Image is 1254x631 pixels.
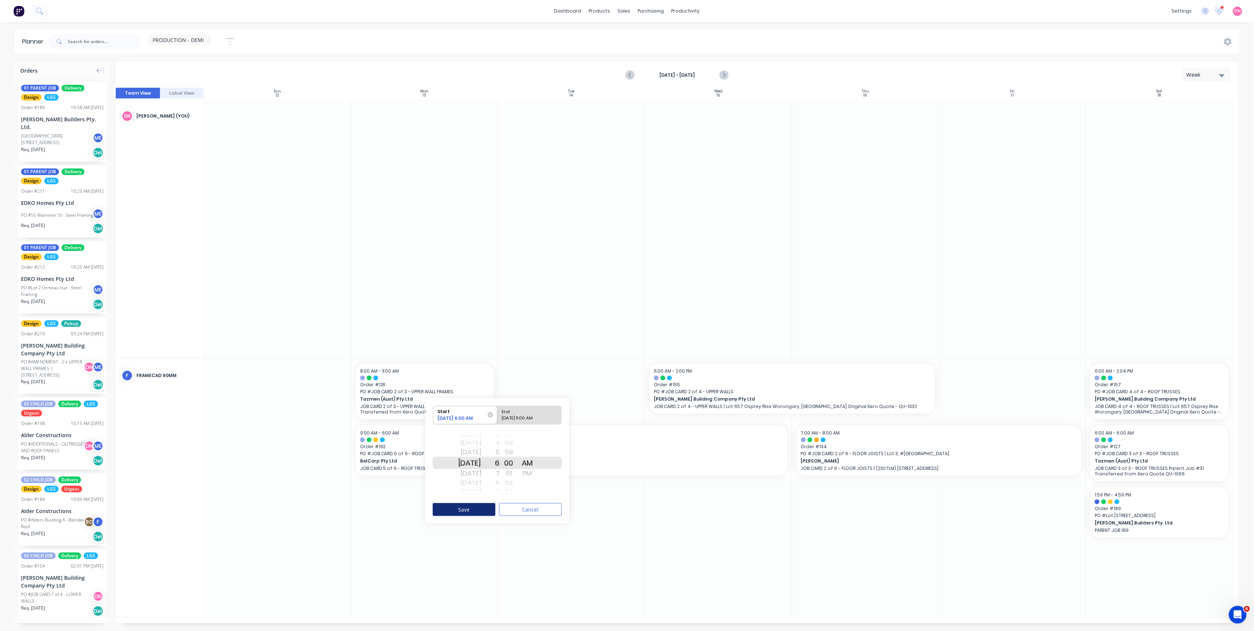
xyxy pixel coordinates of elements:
[518,457,537,469] div: AM
[1182,69,1230,81] button: Week
[481,431,500,433] div: 2
[458,457,481,469] div: [DATE]
[654,388,930,395] span: PO # JOB CARD 2 of 4 - UPPER WALLS
[568,89,575,94] div: Tue
[84,552,98,559] span: LGS
[634,6,668,17] div: purchasing
[458,428,481,498] div: Date
[801,458,1049,464] span: [PERSON_NAME]
[481,438,500,448] div: 4
[1095,404,1224,415] p: JOB CARD 4 of 4 - ROOF TRUSSES | Lot 657 Osprey Rise Worongary, [GEOGRAPHIC_DATA] Original Xero Q...
[71,104,104,111] div: 10:58 AM [DATE]
[21,420,45,427] div: Order # 198
[21,133,95,146] div: [GEOGRAPHIC_DATA][STREET_ADDRESS]
[360,388,490,395] span: PO # JOB CARD 2 of 3 - UPPER WALL FRAMES
[458,487,481,493] div: [DATE]
[21,168,59,175] span: 01 PARENT JOB
[500,457,518,469] div: 00
[21,454,45,461] span: Req. [DATE]
[21,264,45,271] div: Order # 212
[458,438,481,448] div: [DATE]
[717,94,720,97] div: 15
[58,401,81,407] span: Delivery
[1095,368,1133,374] span: 6:00 AM - 2:04 PM
[93,531,104,542] div: Del
[21,199,104,207] div: EDKO Homes Pty Ltd
[93,455,104,466] div: Del
[21,507,104,515] div: Alder Constructions
[458,431,481,433] div: [DATE]
[360,430,399,436] span: 9:00 AM - 6:00 AM
[21,410,42,416] span: Urgent
[93,440,104,452] div: ME
[1095,388,1224,395] span: PO # JOB CARD 4 of 4 - ROOF TRUSSES
[360,404,490,415] p: JOB CARD 2 of 3 - UPPER WALL FRAMES Parent Job #31 Transferred from Xero Quote QU-1066
[1156,89,1162,94] div: Sat
[1095,458,1211,464] span: Tazmen (Aust) Pty Ltd
[116,88,160,99] button: Team View
[801,430,840,436] span: 7:00 AM - 8:00 AM
[585,6,614,17] div: products
[21,331,45,337] div: Order # 210
[801,466,1077,471] p: JOB CARD 2 of 6 - FLOOR JOISTS | (2307LM) [STREET_ADDRESS]
[21,254,42,260] span: Design
[458,478,481,488] div: [DATE]
[44,178,59,184] span: LGS
[21,401,56,407] span: 02 CHILD JOB
[551,6,585,17] a: dashboard
[71,331,104,337] div: 03:24 PM [DATE]
[500,446,518,458] div: 59
[21,104,45,111] div: Order # 189
[21,591,95,604] div: PO #JOB CARD 1 of 4 - LOWER WALLS
[44,486,59,492] span: LGS
[71,563,104,569] div: 02:01 PM [DATE]
[481,446,500,458] div: 5
[499,503,562,516] button: Cancel
[21,285,95,298] div: PO #Lot 2 Ormeau Vue - Steel Framing
[21,574,104,589] div: [PERSON_NAME] Building Company Pty Ltd
[71,264,104,271] div: 10:25 AM [DATE]
[93,606,104,617] div: Del
[1095,512,1224,519] span: PO # Lot [STREET_ADDRESS]
[21,477,56,483] span: 02 CHILD JOB
[801,443,1077,450] span: Order # 134
[1095,520,1211,526] span: [PERSON_NAME] Builders Pty. Ltd.
[160,88,204,99] button: Label View
[62,168,84,175] span: Delivery
[122,111,133,122] div: DN
[58,552,81,559] span: Delivery
[21,486,42,492] span: Design
[21,275,104,283] div: EDKO Homes Pty Ltd
[71,496,104,503] div: 10:09 AM [DATE]
[435,406,489,415] div: Start
[62,85,84,91] span: Delivery
[1187,71,1220,79] div: Week
[21,298,45,305] span: Req. [DATE]
[21,115,104,131] div: [PERSON_NAME] Builders Pty. Ltd.
[58,477,81,483] span: Delivery
[84,440,95,452] div: DN
[1095,396,1211,402] span: [PERSON_NAME] Building Company Pty Ltd
[481,493,500,495] div: 10
[136,113,198,119] div: [PERSON_NAME] (You)
[274,89,281,94] div: Sun
[84,362,95,373] div: DN
[21,431,104,439] div: Alder Constructions
[360,443,783,450] span: Order # 162
[1095,505,1224,512] span: Order # 189
[458,468,481,480] div: [DATE]
[360,458,741,464] span: BelCorp Pty Ltd
[93,147,104,158] div: Del
[21,85,59,91] span: 01 PARENT JOB
[423,94,426,97] div: 13
[122,370,133,381] div: F
[360,466,783,471] p: JOB CARD 5 of 6 - ROOF TRUSSES | [STREET_ADDRESS]
[21,342,104,357] div: [PERSON_NAME] Building Company Pty Ltd
[1095,450,1224,457] span: PO # JOB CARD 3 of 3 - ROOF TRUSSES
[61,486,82,492] span: Urgent
[714,89,722,94] div: Wed
[93,516,104,527] div: F
[21,212,93,219] div: PO #55 Warrener St - Steel Framing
